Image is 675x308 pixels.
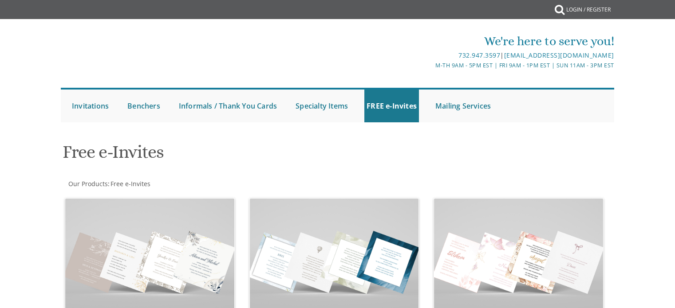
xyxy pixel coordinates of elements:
a: Specialty Items [293,90,350,122]
a: Informals / Thank You Cards [177,90,279,122]
div: | [246,50,614,61]
a: FREE e-Invites [364,90,419,122]
a: 732.947.3597 [458,51,500,59]
a: Free e-Invites [110,179,150,188]
h1: Free e-Invites [63,142,425,168]
a: Mailing Services [433,90,493,122]
a: Our Products [67,179,108,188]
div: : [61,179,338,188]
a: Benchers [125,90,162,122]
div: M-Th 9am - 5pm EST | Fri 9am - 1pm EST | Sun 11am - 3pm EST [246,61,614,70]
a: [EMAIL_ADDRESS][DOMAIN_NAME] [504,51,614,59]
a: Invitations [70,90,111,122]
div: We're here to serve you! [246,32,614,50]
